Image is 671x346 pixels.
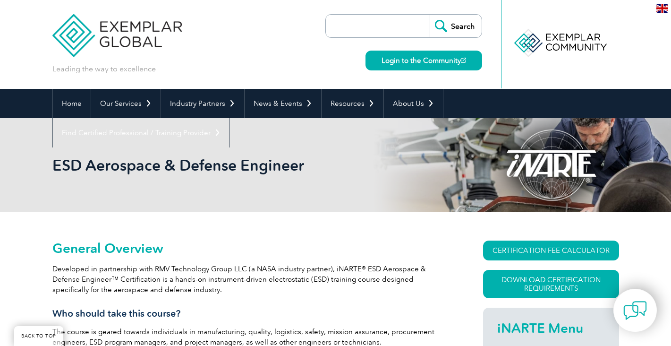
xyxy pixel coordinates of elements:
a: Find Certified Professional / Training Provider [53,118,229,147]
img: en [656,4,668,13]
p: Leading the way to excellence [52,64,156,74]
a: BACK TO TOP [14,326,63,346]
a: News & Events [245,89,321,118]
a: Our Services [91,89,161,118]
h1: ESD Aerospace & Defense Engineer [52,156,415,174]
a: CERTIFICATION FEE CALCULATOR [483,241,619,260]
a: Resources [322,89,383,118]
a: Home [53,89,91,118]
a: Login to the Community [365,51,482,70]
h2: iNARTE Menu [497,320,605,336]
a: Industry Partners [161,89,244,118]
h2: General Overview [52,241,449,256]
img: contact-chat.png [623,299,647,322]
p: Developed in partnership with RMV Technology Group LLC (a NASA industry partner), iNARTE® ESD Aer... [52,264,449,295]
a: About Us [384,89,443,118]
input: Search [430,15,482,37]
img: open_square.png [461,58,466,63]
a: Download Certification Requirements [483,270,619,298]
h3: Who should take this course? [52,308,449,320]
